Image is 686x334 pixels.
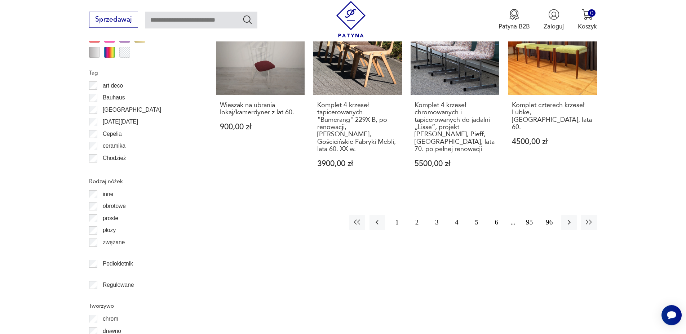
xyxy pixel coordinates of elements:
button: 3 [429,215,444,230]
p: inne [103,190,113,199]
p: 5500,00 zł [415,160,496,168]
a: Komplet 4 krzeseł chromowanych i tapicerowanych do jadalni „Lisse”, projekt Teda Batesa, Pieff, W... [411,6,499,184]
h3: Komplet 4 krzeseł chromowanych i tapicerowanych do jadalni „Lisse”, projekt [PERSON_NAME], Pieff,... [415,102,496,153]
p: płozy [103,226,116,235]
p: Cepelia [103,129,122,139]
img: Patyna - sklep z meblami i dekoracjami vintage [333,1,369,37]
p: Podłokietnik [103,259,133,268]
h3: Komplet 4 krzeseł tapicerowanych "Bumerang" 229X B, po renowacji, [PERSON_NAME], Gościcińskie Fab... [317,102,398,153]
button: Sprzedawaj [89,12,138,28]
p: Regulowane [103,280,134,290]
button: 95 [522,215,537,230]
button: 1 [389,215,405,230]
p: [DATE][DATE] [103,117,138,126]
h3: Wieszak na ubrania lokaj/kamerdyner z lat 60. [220,102,301,116]
button: Szukaj [242,14,253,25]
button: 0Koszyk [578,9,597,31]
a: KlasykKomplet 4 krzeseł tapicerowanych "Bumerang" 229X B, po renowacji, R.Kulm, Gościcińskie Fabr... [313,6,402,184]
p: Zaloguj [544,22,564,31]
iframe: Smartsupp widget button [661,305,682,325]
button: 96 [541,215,557,230]
button: Zaloguj [544,9,564,31]
a: Wieszak na ubrania lokaj/kamerdyner z lat 60.Wieszak na ubrania lokaj/kamerdyner z lat 60.900,00 zł [216,6,305,184]
p: Tworzywo [89,301,195,311]
button: Patyna B2B [499,9,530,31]
img: Ikonka użytkownika [548,9,559,20]
p: obrotowe [103,201,126,211]
p: 4500,00 zł [512,138,593,146]
p: Koszyk [578,22,597,31]
p: ceramika [103,141,125,151]
button: 2 [409,215,425,230]
img: Ikona koszyka [582,9,593,20]
button: 4 [449,215,464,230]
div: 0 [588,9,596,17]
p: 3900,00 zł [317,160,398,168]
p: chrom [103,314,118,324]
p: Chodzież [103,153,126,163]
img: Ikona medalu [509,9,520,20]
p: proste [103,214,118,223]
p: Ćmielów [103,166,124,175]
button: 5 [469,215,484,230]
button: 6 [489,215,504,230]
p: Bauhaus [103,93,125,102]
p: 900,00 zł [220,123,301,131]
p: art deco [103,81,123,90]
p: Patyna B2B [499,22,530,31]
a: Sprzedawaj [89,17,138,23]
h3: Komplet czterech krzeseł Lübke, [GEOGRAPHIC_DATA], lata 60. [512,102,593,131]
a: Komplet czterech krzeseł Lübke, Niemcy, lata 60.Komplet czterech krzeseł Lübke, [GEOGRAPHIC_DATA]... [508,6,597,184]
p: Rodzaj nóżek [89,177,195,186]
p: Tag [89,68,195,77]
a: Ikona medaluPatyna B2B [499,9,530,31]
p: [GEOGRAPHIC_DATA] [103,105,161,115]
p: zwężane [103,238,125,247]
